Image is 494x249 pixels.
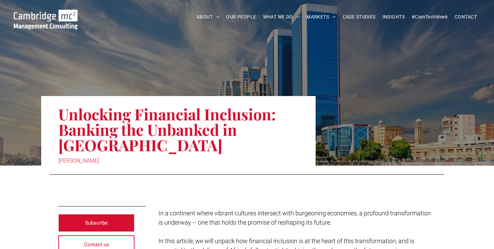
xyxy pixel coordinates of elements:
h1: Unlocking Financial Inclusion: Banking the Unbanked in [GEOGRAPHIC_DATA] [58,106,298,153]
a: MARKETS [303,12,339,22]
a: CONTACT [451,12,480,22]
div: [PERSON_NAME] [58,156,298,166]
a: Your Business Transformed | Cambridge Management Consulting [14,11,78,18]
a: Subscribe [58,214,134,232]
span: In a continent where vibrant cultures intersect with burgeoning economies, a profound transformat... [158,210,431,226]
a: CASE STUDIES [339,12,379,22]
span: Subscribe [85,214,108,232]
a: #CamTechWeek [408,12,451,22]
a: ABOUT [193,12,223,22]
img: Cambridge MC Logo [14,10,78,29]
a: OUR PEOPLE [223,12,259,22]
a: INSIGHTS [379,12,408,22]
a: WHAT WE DO [260,12,303,22]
